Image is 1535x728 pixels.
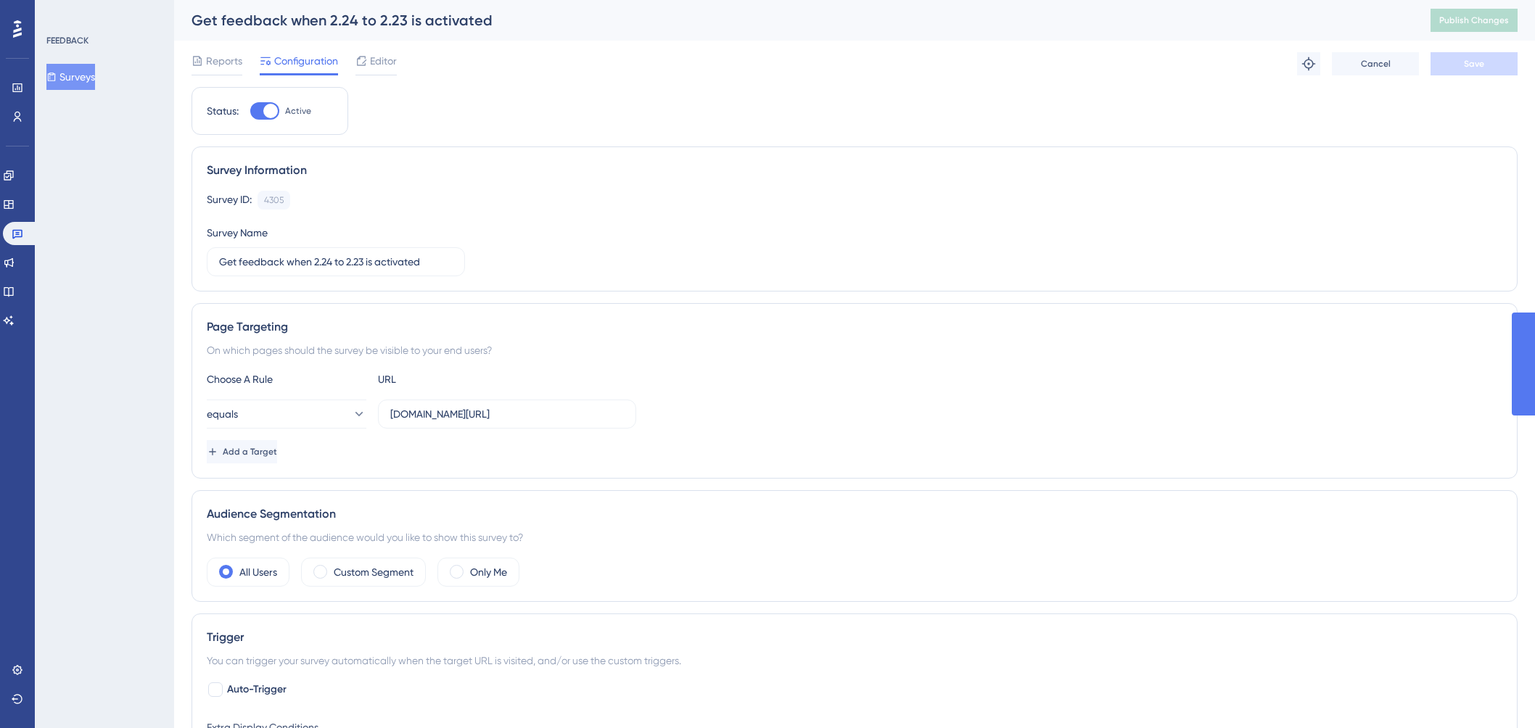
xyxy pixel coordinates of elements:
span: Cancel [1361,58,1391,70]
span: Auto-Trigger [227,681,287,698]
div: Audience Segmentation [207,505,1502,523]
div: Survey ID: [207,191,252,210]
div: Survey Information [207,162,1502,179]
button: Add a Target [207,440,277,463]
div: Get feedback when 2.24 to 2.23 is activated [192,10,1394,30]
span: Active [285,105,311,117]
label: Only Me [470,563,507,581]
label: Custom Segment [334,563,413,581]
span: Configuration [274,52,338,70]
span: Add a Target [223,446,277,458]
div: Page Targeting [207,318,1502,336]
span: equals [207,405,238,423]
label: All Users [239,563,277,581]
div: Survey Name [207,224,268,241]
button: Surveys [46,64,95,90]
div: You can trigger your survey automatically when the target URL is visited, and/or use the custom t... [207,652,1502,669]
iframe: UserGuiding AI Assistant Launcher [1474,671,1518,714]
div: Status: [207,102,239,120]
div: Choose A Rule [207,371,366,388]
div: URL [378,371,538,388]
span: Publish Changes [1439,15,1509,26]
input: Type your Survey name [219,254,453,270]
button: Publish Changes [1431,9,1518,32]
button: Save [1431,52,1518,75]
span: Save [1464,58,1484,70]
button: equals [207,400,366,429]
div: Trigger [207,629,1502,646]
button: Cancel [1332,52,1419,75]
span: Reports [206,52,242,70]
div: On which pages should the survey be visible to your end users? [207,342,1502,359]
div: Which segment of the audience would you like to show this survey to? [207,529,1502,546]
div: FEEDBACK [46,35,89,46]
input: yourwebsite.com/path [390,406,624,422]
span: Editor [370,52,397,70]
div: 4305 [264,194,284,206]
